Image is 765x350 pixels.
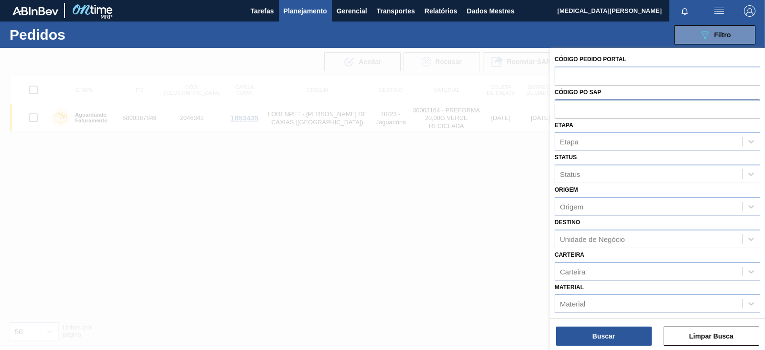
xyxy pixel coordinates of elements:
font: Tarefas [251,7,274,15]
font: Relatórios [425,7,457,15]
img: TNhmsLtSVTkK8tSr43FrP2fwEKptu5GPRR3wAAAABJRU5ErkJggg== [12,7,58,15]
font: Dados Mestres [467,7,514,15]
font: Status [560,170,580,178]
img: Sair [744,5,755,17]
font: Código Pedido Portal [555,56,626,63]
font: Gerencial [337,7,367,15]
font: Origem [560,202,583,210]
font: Etapa [560,138,579,146]
font: Destino [555,219,580,226]
button: Filtro [674,25,755,44]
font: Origem [555,186,578,193]
font: Filtro [714,31,731,39]
font: Pedidos [10,27,66,43]
font: Carteira [560,267,585,275]
font: Etapa [555,122,573,129]
font: Planejamento [284,7,327,15]
font: Material [560,300,585,308]
font: Transportes [377,7,415,15]
button: Notificações [669,4,700,18]
font: Código PO SAP [555,89,601,96]
font: Material [555,284,584,291]
font: [MEDICAL_DATA][PERSON_NAME] [557,7,662,14]
font: Unidade de Negócio [560,235,625,243]
font: Carteira [555,252,584,258]
img: ações do usuário [713,5,725,17]
font: Status [555,154,577,161]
